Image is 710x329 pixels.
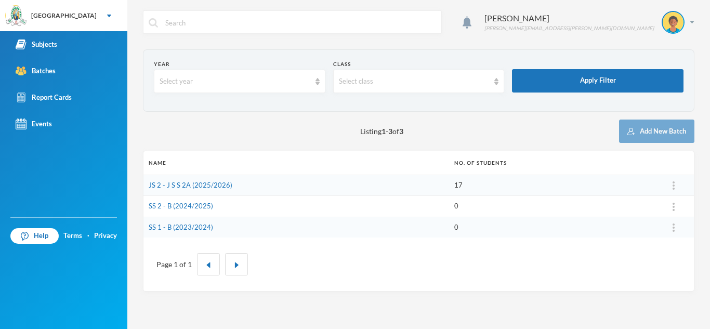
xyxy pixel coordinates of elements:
div: Report Cards [16,92,72,103]
div: Select year [160,76,310,87]
td: 0 [449,217,653,238]
div: Class [333,60,505,68]
a: Privacy [94,231,117,241]
a: Terms [63,231,82,241]
img: ... [673,223,675,232]
a: Help [10,228,59,244]
div: Subjects [16,39,57,50]
img: ... [673,181,675,190]
div: Year [154,60,325,68]
button: Add New Batch [619,120,694,143]
div: [PERSON_NAME] [484,12,654,24]
div: · [87,231,89,241]
div: [GEOGRAPHIC_DATA] [31,11,97,20]
th: No. of students [449,151,653,175]
img: search [149,18,158,28]
div: Events [16,119,52,129]
a: SS 1 - B (2023/2024) [149,223,213,231]
input: Search [164,11,436,34]
img: STUDENT [663,12,683,33]
img: logo [6,6,27,27]
a: JS 2 - J S S 2A (2025/2026) [149,181,232,189]
div: Select class [339,76,490,87]
b: 3 [399,127,403,136]
b: 3 [388,127,392,136]
td: 0 [449,196,653,217]
a: SS 2 - B (2024/2025) [149,202,213,210]
th: Name [143,151,449,175]
div: Batches [16,65,56,76]
b: 1 [382,127,386,136]
td: 17 [449,175,653,196]
button: Apply Filter [512,69,683,93]
div: [PERSON_NAME][EMAIL_ADDRESS][PERSON_NAME][DOMAIN_NAME] [484,24,654,32]
img: ... [673,203,675,211]
span: Listing - of [360,126,403,137]
div: Page 1 of 1 [156,259,192,270]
